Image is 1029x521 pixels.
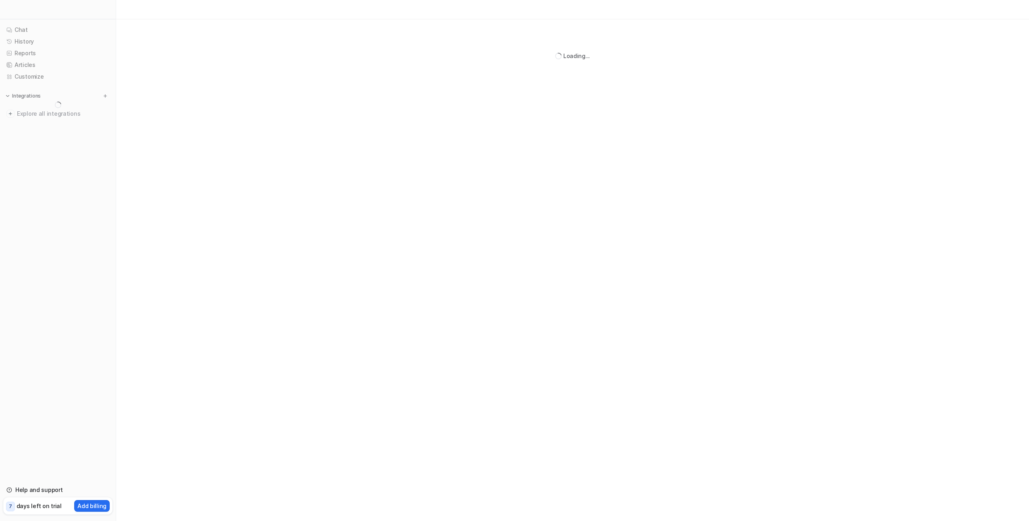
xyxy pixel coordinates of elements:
[3,484,112,496] a: Help and support
[12,93,41,99] p: Integrations
[17,107,109,120] span: Explore all integrations
[3,108,112,119] a: Explore all integrations
[3,71,112,82] a: Customize
[6,110,15,118] img: explore all integrations
[77,502,106,510] p: Add billing
[3,24,112,35] a: Chat
[3,48,112,59] a: Reports
[5,93,10,99] img: expand menu
[74,500,110,512] button: Add billing
[102,93,108,99] img: menu_add.svg
[17,502,62,510] p: days left on trial
[3,59,112,71] a: Articles
[3,36,112,47] a: History
[9,503,12,510] p: 7
[563,52,590,60] div: Loading...
[3,92,43,100] button: Integrations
